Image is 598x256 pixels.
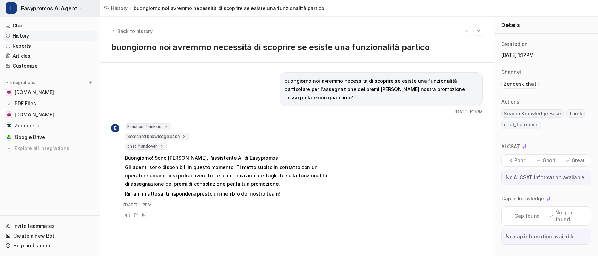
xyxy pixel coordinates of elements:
span: Think [566,109,585,118]
p: Good [543,157,555,164]
a: Google DriveGoogle Drive [3,132,97,142]
a: Invite teammates [3,221,97,231]
a: History [3,31,97,41]
a: Customize [3,61,97,71]
span: Easypromos AI Agent [21,3,77,13]
span: Explore all integrations [15,143,94,154]
a: Create a new Bot [3,231,97,241]
p: No AI CSAT information available [506,174,587,181]
span: chat_handover [501,121,541,129]
p: Poor [514,157,525,164]
img: easypromos-apiref.redoc.ly [7,90,11,94]
a: History [104,5,128,12]
img: Zendesk [7,124,11,128]
a: Help and support [3,241,97,250]
span: Searched knowledge base [125,133,189,140]
span: buongiorno noi avremmo necessità di scoprire se esiste una funzionalità partico [134,5,324,12]
button: Integrations [3,79,37,86]
a: www.easypromosapp.com[DOMAIN_NAME] [3,110,97,119]
span: [DOMAIN_NAME] [15,111,54,118]
img: www.easypromosapp.com [7,113,11,117]
span: E [111,124,119,132]
img: Google Drive [7,135,11,139]
a: Chat [3,21,97,31]
img: PDF Files [7,101,11,106]
span: Back to history [117,27,153,35]
p: Zendesk [15,122,35,129]
p: Buongiorno! Sono [PERSON_NAME], l’assistente AI di Easypromos. [125,154,328,162]
p: Gap found [514,213,540,220]
p: Zendesk chat [504,81,536,88]
p: Integrations [10,80,35,85]
p: Created on [501,41,528,48]
img: Previous session [464,28,469,34]
span: PDF Files [15,100,36,107]
p: No gap found [555,209,586,223]
img: Next session [476,28,481,34]
span: Search Knowledge Base [501,109,564,118]
span: / [130,5,131,12]
p: buongiorno noi avremmo necessità di scoprire se esiste una funzionalità particolare per l'assegna... [284,77,478,102]
img: menu_add.svg [88,80,93,85]
img: expand menu [4,80,9,85]
span: chat_handover [125,143,167,150]
a: easypromos-apiref.redoc.ly[DOMAIN_NAME] [3,88,97,97]
button: Go to previous session [462,26,471,35]
p: Rimani in attesa, ti risponderà presto un membro del nostro team! [125,190,328,198]
p: No gap information available [506,233,587,240]
span: Google Drive [15,134,45,141]
p: Channel [501,68,521,75]
span: E [6,2,17,14]
a: Reports [3,41,97,51]
span: [DATE] 1:17PM [455,109,483,115]
span: Finished Thinking [125,123,171,130]
button: Go to next session [474,26,483,35]
p: Great [572,157,585,164]
div: Details [494,17,598,34]
button: Back to history [111,27,153,35]
a: Explore all integrations [3,143,97,153]
p: Gap in knowledge [501,195,544,202]
span: [DATE] 1:17PM [123,202,152,208]
a: Articles [3,51,97,61]
p: Actions [501,98,519,105]
a: PDF FilesPDF Files [3,99,97,108]
p: [DATE] 1:17PM [501,52,591,59]
h1: buongiorno noi avremmo necessità di scoprire se esiste una funzionalità partico [111,42,483,52]
span: [DOMAIN_NAME] [15,89,54,96]
span: History [111,5,128,12]
p: AI CSAT [501,143,520,150]
img: explore all integrations [6,145,12,152]
p: Gli agenti sono disponibili in questo momento. Ti metto subito in contatto con un operatore umano... [125,163,328,188]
